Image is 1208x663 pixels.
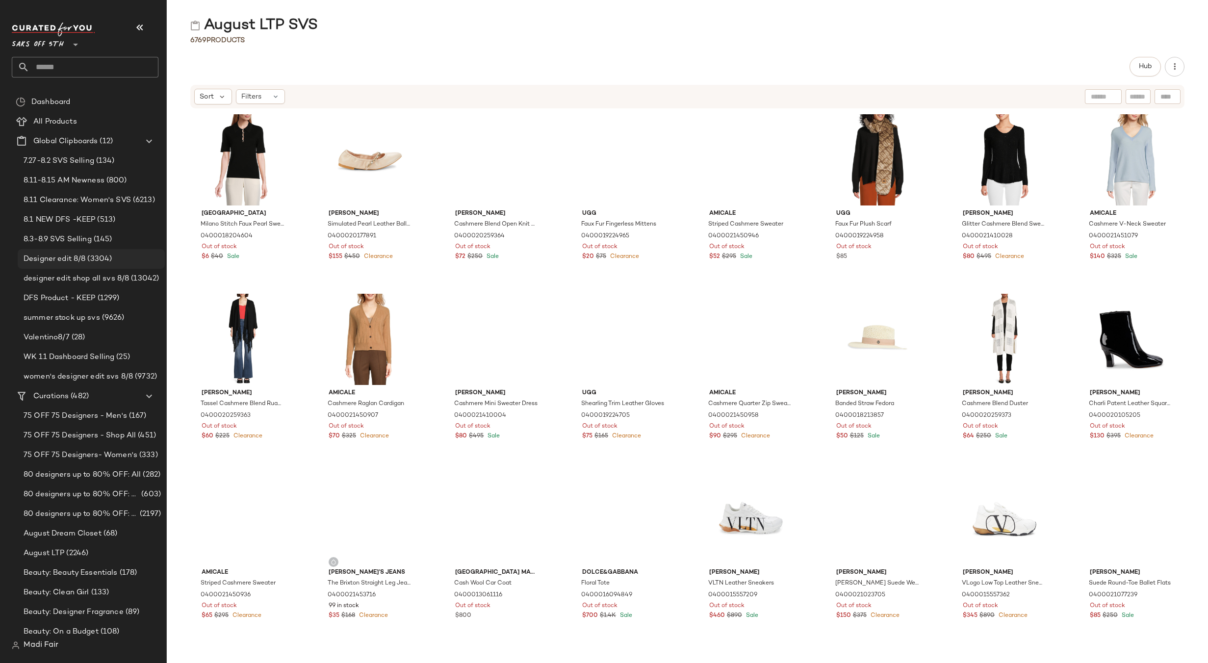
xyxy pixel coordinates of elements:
span: 0400021410004 [454,411,506,420]
span: 0400015557362 [962,591,1010,600]
span: Cashmere Mini Sweater Dress [454,400,538,408]
span: 8.1 NEW DFS -KEEP [24,214,95,226]
span: $75 [582,432,592,441]
span: Clearance [357,612,388,619]
span: $90 [709,432,721,441]
img: 0400021410028_BLACK [955,114,1054,205]
span: $80 [963,253,975,261]
span: 80 designers up to 80% OFF: Men's [24,489,139,500]
span: $495 [469,432,484,441]
span: $345 [963,612,977,620]
span: (9732) [133,371,157,382]
img: 0400020259373_WHITE [955,294,1054,385]
span: $890 [979,612,995,620]
span: $250 [976,432,991,441]
span: 0400019224958 [835,232,884,241]
span: (482) [69,391,89,402]
span: [PERSON_NAME] Suede Wedge Sandals [835,579,919,588]
span: Sale [485,254,499,260]
span: Faux Fur Fingerless Mittens [581,220,656,229]
span: 0400020177891 [328,232,376,241]
span: (25) [114,352,130,363]
div: Products [190,35,245,46]
span: Out of stock [963,602,998,611]
span: Clearance [231,612,261,619]
span: Out of stock [963,422,998,431]
span: $295 [214,612,229,620]
img: 0400018213857_PINK [828,294,927,385]
span: Out of stock [455,602,490,611]
span: Sale [618,612,632,619]
span: $60 [202,432,213,441]
span: [PERSON_NAME] [329,209,412,218]
span: $70 [329,432,340,441]
span: $150 [836,612,851,620]
span: [GEOGRAPHIC_DATA] Made in [GEOGRAPHIC_DATA] [455,568,539,577]
span: Out of stock [329,422,364,431]
span: $50 [836,432,848,441]
span: Amicale [202,568,285,577]
span: Out of stock [709,422,745,431]
span: $52 [709,253,720,261]
span: Filters [241,92,261,102]
span: 0400021450946 [708,232,759,241]
span: $130 [1090,432,1105,441]
span: 0400013061116 [454,591,502,600]
span: (603) [139,489,161,500]
span: (3304) [85,254,112,265]
span: 0400021451079 [1089,232,1138,241]
span: 0400018204604 [201,232,253,241]
img: 0400015557209 [701,473,800,564]
span: Clearance [739,433,770,439]
span: (12) [98,136,113,147]
span: Cashmere Quarter Zip Sweater [708,400,792,408]
span: Out of stock [709,602,745,611]
span: (9626) [100,312,125,324]
span: $395 [1106,432,1121,441]
span: $168 [341,612,355,620]
span: Out of stock [202,422,237,431]
span: Amicale [329,389,412,398]
span: 0400021023705 [835,591,885,600]
span: $250 [467,253,483,261]
span: 0400020259364 [454,232,505,241]
span: Clearance [362,254,393,260]
span: Hub [1138,63,1152,71]
img: svg%3e [16,97,26,107]
span: VLogo Low Top Leather Sneakers [962,579,1045,588]
span: (13042) [129,273,159,284]
span: [GEOGRAPHIC_DATA] [202,209,285,218]
span: Out of stock [1090,602,1125,611]
span: Cashmere V-Neck Sweater [1089,220,1166,229]
span: 80 designers up to 80% OFF: Women's [24,509,138,520]
span: Sale [738,254,752,260]
span: Saks OFF 5TH [12,33,64,51]
span: $800 [455,612,471,620]
span: $80 [455,432,467,441]
span: [PERSON_NAME] [455,209,539,218]
span: Clearance [869,612,900,619]
span: Beauty: Beauty Essentials [24,567,118,579]
img: 0400018204604_BLACK [194,114,293,205]
span: The Brixton Straight Leg Jeans [328,579,411,588]
span: WK 11 Dashboard Selling [24,352,114,363]
img: 0400020105205_BLACK [1082,294,1181,385]
span: [PERSON_NAME] [1090,568,1173,577]
span: (2246) [64,548,88,559]
span: Clearance [358,433,389,439]
span: 0400021453716 [328,591,376,600]
span: Glitter Cashmere Blend Sweater [962,220,1045,229]
span: (513) [95,214,115,226]
span: Out of stock [709,243,745,252]
img: cfy_white_logo.C9jOOHJF.svg [12,23,95,36]
span: Shearling Trim Leather Gloves [581,400,664,408]
span: [PERSON_NAME] [836,568,920,577]
span: $65 [202,612,212,620]
span: Out of stock [582,602,617,611]
span: Beauty: Designer Fragrance [24,607,124,618]
span: 80 designers up to 80% OFF: All [24,469,141,481]
span: 0400019224705 [581,411,630,420]
span: (145) [92,234,112,245]
span: [PERSON_NAME] [963,568,1046,577]
span: $72 [455,253,465,261]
